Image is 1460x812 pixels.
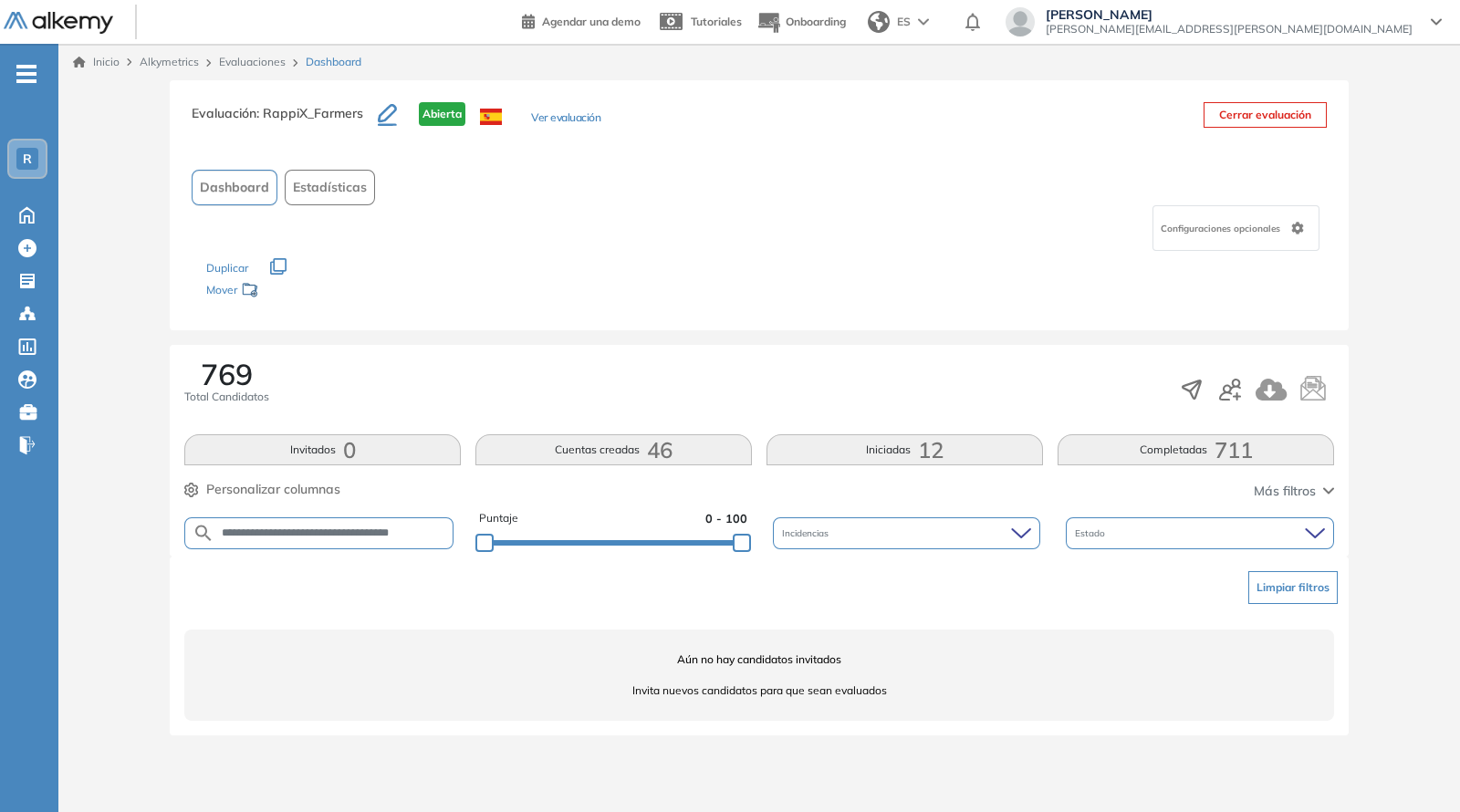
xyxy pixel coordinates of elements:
span: 769 [201,359,253,389]
span: [PERSON_NAME] [1046,7,1413,22]
span: R [23,151,32,166]
span: Duplicar [206,261,248,275]
span: Puntaje [479,510,518,527]
div: Estado [1066,517,1334,549]
button: Iniciadas12 [766,434,1043,465]
div: Incidencias [773,517,1041,549]
button: Más filtros [1254,482,1334,501]
span: Aún no hay candidatos invitados [184,651,1334,668]
span: ES [897,14,911,30]
span: Alkymetrics [140,55,199,68]
span: Abierta [419,102,465,126]
button: Limpiar filtros [1248,571,1338,604]
img: arrow [918,18,929,26]
span: Personalizar columnas [206,480,340,499]
span: Invita nuevos candidatos para que sean evaluados [184,682,1334,699]
span: Estado [1075,526,1109,540]
span: Configuraciones opcionales [1161,222,1284,235]
span: Total Candidatos [184,389,269,405]
span: Tutoriales [691,15,742,28]
button: Completadas711 [1058,434,1334,465]
span: Dashboard [200,178,269,197]
button: Cerrar evaluación [1204,102,1327,128]
i: - [16,72,36,76]
span: Más filtros [1254,482,1316,501]
span: Agendar una demo [542,15,641,28]
span: Dashboard [306,54,361,70]
span: [PERSON_NAME][EMAIL_ADDRESS][PERSON_NAME][DOMAIN_NAME] [1046,22,1413,36]
button: Onboarding [756,3,846,42]
button: Estadísticas [285,170,375,205]
a: Inicio [73,54,120,70]
div: Mover [206,275,389,308]
img: world [868,11,890,33]
span: Estadísticas [293,178,367,197]
span: Onboarding [786,15,846,28]
img: ESP [480,109,502,125]
img: Logo [4,12,113,35]
button: Cuentas creadas46 [475,434,752,465]
button: Personalizar columnas [184,480,340,499]
a: Evaluaciones [219,55,286,68]
span: Incidencias [782,526,832,540]
button: Dashboard [192,170,277,205]
img: SEARCH_ALT [193,522,214,545]
a: Agendar una demo [522,9,641,31]
button: Ver evaluación [531,109,600,129]
div: Configuraciones opcionales [1152,205,1319,251]
span: 0 - 100 [705,510,747,527]
h3: Evaluación [192,102,378,141]
button: Invitados0 [184,434,461,465]
span: : RappiX_Farmers [256,105,363,121]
